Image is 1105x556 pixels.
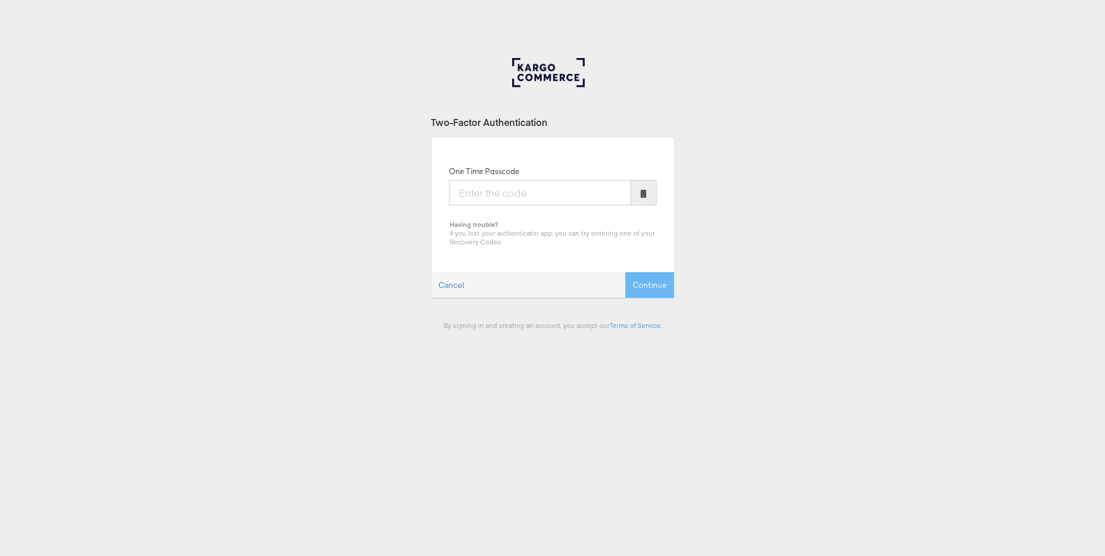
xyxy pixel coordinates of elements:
[431,321,675,330] div: By signing in and creating an account, you accept our .
[449,166,519,177] label: One Time Passcode
[449,180,631,205] input: Enter the code
[432,273,471,298] a: Cancel
[450,220,498,229] b: Having trouble?
[450,229,655,246] span: If you lost your authenticator app, you can try entering one of your Recovery Codes
[431,115,675,129] div: Two-Factor Authentication
[610,321,661,330] a: Terms of Service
